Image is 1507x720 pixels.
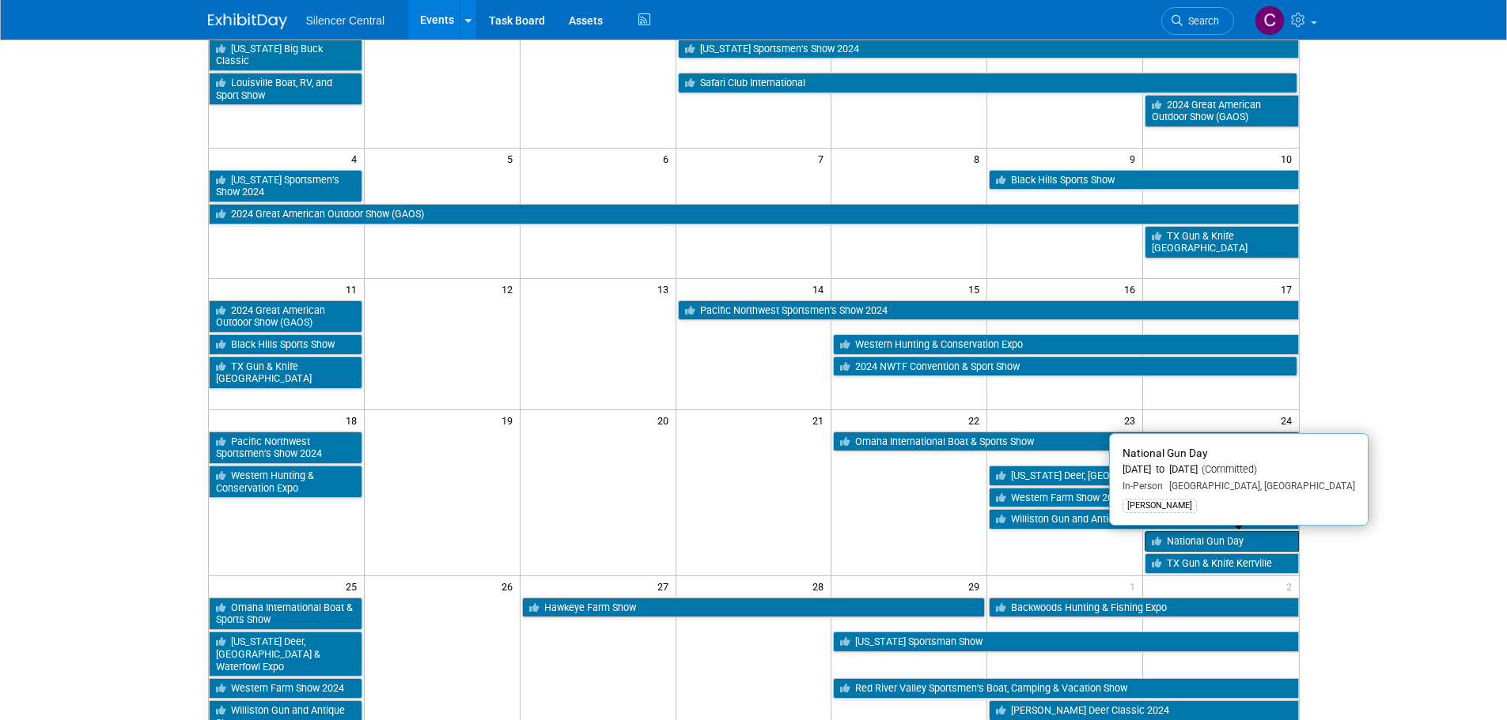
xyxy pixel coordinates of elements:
span: 26 [500,576,520,596]
img: ExhibitDay [208,13,287,29]
a: Safari Club International [678,73,1297,93]
a: Search [1161,7,1234,35]
a: [US_STATE] Deer, [GEOGRAPHIC_DATA] & Waterfowl Expo [989,466,1298,486]
div: [DATE] to [DATE] [1123,463,1355,477]
span: 27 [656,576,676,596]
span: Silencer Central [306,14,385,27]
span: 24 [1279,410,1299,430]
span: In-Person [1123,481,1163,492]
span: 15 [967,279,986,299]
img: Cade Cox [1255,6,1285,36]
span: 13 [656,279,676,299]
a: 2024 Great American Outdoor Show (GAOS) [1145,95,1298,127]
a: Omaha International Boat & Sports Show [833,432,1298,452]
span: 25 [344,576,364,596]
a: TX Gun & Knife Kerrville [1145,553,1298,574]
span: 18 [344,410,364,430]
a: 2024 Great American Outdoor Show (GAOS) [209,300,362,333]
div: [PERSON_NAME] [1123,499,1197,513]
a: TX Gun & Knife [GEOGRAPHIC_DATA] [209,356,362,389]
span: 11 [344,279,364,299]
span: 4 [350,149,364,168]
a: Louisville Boat, RV, and Sport Show [209,73,362,105]
a: [US_STATE] Big Buck Classic [209,39,362,71]
span: 23 [1123,410,1142,430]
span: 8 [972,149,986,168]
span: (Committed) [1198,463,1257,475]
span: Search [1183,15,1219,27]
span: 21 [811,410,831,430]
a: Backwoods Hunting & Fishing Expo [989,597,1298,618]
a: Black Hills Sports Show [209,334,362,355]
span: 20 [656,410,676,430]
a: Western Farm Show 2024 [989,488,1298,508]
a: Western Hunting & Conservation Expo [833,334,1298,355]
a: Black Hills Sports Show [989,170,1298,190]
span: 22 [967,410,986,430]
span: 5 [505,149,520,168]
span: 14 [811,279,831,299]
span: 17 [1279,279,1299,299]
span: 7 [816,149,831,168]
a: National Gun Day [1145,531,1298,552]
a: Western Farm Show 2024 [209,678,362,699]
a: 2024 NWTF Convention & Sport Show [833,356,1297,377]
span: 10 [1279,149,1299,168]
a: Pacific Northwest Sportsmen’s Show 2024 [678,300,1299,321]
a: Pacific Northwest Sportsmen’s Show 2024 [209,432,362,464]
span: National Gun Day [1123,447,1208,459]
span: 19 [500,410,520,430]
span: [GEOGRAPHIC_DATA], [GEOGRAPHIC_DATA] [1163,481,1355,492]
a: Williston Gun and Antique Show [989,509,1298,530]
span: 12 [500,279,520,299]
span: 28 [811,576,831,596]
span: 9 [1128,149,1142,168]
span: 6 [661,149,676,168]
a: [US_STATE] Sportsmen’s Show 2024 [209,170,362,202]
a: Red River Valley Sportsmen’s Boat, Camping & Vacation Show [833,678,1298,699]
span: 1 [1128,576,1142,596]
a: Omaha International Boat & Sports Show [209,597,362,630]
a: 2024 Great American Outdoor Show (GAOS) [209,204,1299,224]
a: [US_STATE] Sportsman Show [833,631,1298,652]
span: 16 [1123,279,1142,299]
a: Western Hunting & Conservation Expo [209,466,362,498]
a: Hawkeye Farm Show [522,597,986,618]
a: TX Gun & Knife [GEOGRAPHIC_DATA] [1145,226,1298,258]
span: 2 [1285,576,1299,596]
a: [US_STATE] Deer, [GEOGRAPHIC_DATA] & Waterfowl Expo [209,631,362,677]
span: 29 [967,576,986,596]
a: [US_STATE] Sportsmen’s Show 2024 [678,39,1299,59]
